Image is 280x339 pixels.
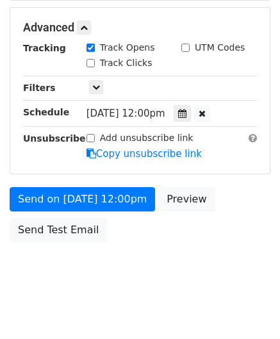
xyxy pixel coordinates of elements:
a: Preview [158,187,215,211]
h5: Advanced [23,21,257,35]
label: Track Clicks [100,56,152,70]
label: Add unsubscribe link [100,131,194,145]
label: Track Opens [100,41,155,54]
strong: Tracking [23,43,66,53]
strong: Schedule [23,107,69,117]
label: UTM Codes [195,41,245,54]
a: Copy unsubscribe link [86,148,202,160]
iframe: Chat Widget [216,277,280,339]
a: Send Test Email [10,218,107,242]
a: Send on [DATE] 12:00pm [10,187,155,211]
span: [DATE] 12:00pm [86,108,165,119]
strong: Unsubscribe [23,133,86,144]
strong: Filters [23,83,56,93]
